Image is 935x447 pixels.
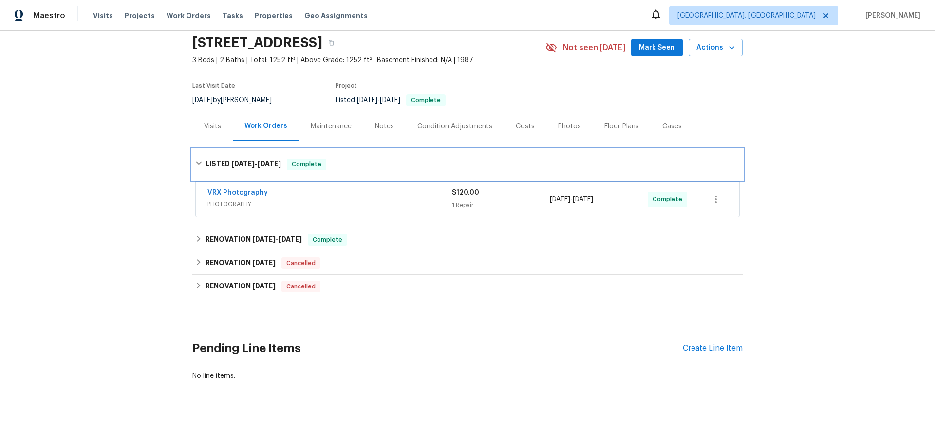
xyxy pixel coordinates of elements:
div: RENOVATION [DATE]Cancelled [192,275,743,298]
h2: [STREET_ADDRESS] [192,38,322,48]
div: 1 Repair [452,200,550,210]
span: [DATE] [258,161,281,167]
span: - [252,236,302,243]
span: Cancelled [282,282,319,291]
span: [DATE] [252,259,276,266]
span: - [231,161,281,167]
span: [DATE] [279,236,302,243]
span: Last Visit Date [192,83,235,89]
span: Complete [653,195,686,204]
div: RENOVATION [DATE]Cancelled [192,251,743,275]
span: [DATE] [192,97,213,104]
div: Cases [662,122,682,131]
div: Photos [558,122,581,131]
a: VRX Photography [207,189,268,196]
div: Condition Adjustments [417,122,492,131]
span: [DATE] [252,236,276,243]
span: Actions [696,42,735,54]
h6: LISTED [206,159,281,170]
span: [DATE] [573,196,593,203]
div: RENOVATION [DATE]-[DATE]Complete [192,228,743,251]
span: [DATE] [231,161,255,167]
span: Cancelled [282,258,319,268]
span: Complete [407,97,445,103]
span: Not seen [DATE] [563,43,625,53]
span: [DATE] [380,97,400,104]
div: Maintenance [311,122,352,131]
span: Work Orders [167,11,211,20]
span: Mark Seen [639,42,675,54]
span: [DATE] [550,196,570,203]
button: Mark Seen [631,39,683,57]
div: No line items. [192,371,743,381]
span: Complete [309,235,346,245]
h6: RENOVATION [206,234,302,246]
div: by [PERSON_NAME] [192,94,283,106]
div: Floor Plans [604,122,639,131]
span: [GEOGRAPHIC_DATA], [GEOGRAPHIC_DATA] [677,11,816,20]
h6: RENOVATION [206,281,276,292]
button: Copy Address [322,34,340,52]
span: Maestro [33,11,65,20]
div: Notes [375,122,394,131]
div: Visits [204,122,221,131]
span: 3 Beds | 2 Baths | Total: 1252 ft² | Above Grade: 1252 ft² | Basement Finished: N/A | 1987 [192,55,545,65]
span: [PERSON_NAME] [861,11,920,20]
span: $120.00 [452,189,479,196]
span: Projects [125,11,155,20]
span: - [357,97,400,104]
span: Listed [336,97,446,104]
h2: Pending Line Items [192,326,683,371]
span: - [550,195,593,204]
div: Costs [516,122,535,131]
button: Actions [689,39,743,57]
h6: RENOVATION [206,257,276,269]
div: Create Line Item [683,344,743,353]
span: Complete [288,160,325,169]
span: Project [336,83,357,89]
div: Work Orders [244,121,287,131]
span: PHOTOGRAPHY [207,199,452,209]
span: [DATE] [252,283,276,289]
span: [DATE] [357,97,377,104]
span: Tasks [223,12,243,19]
span: Geo Assignments [304,11,368,20]
span: Properties [255,11,293,20]
div: LISTED [DATE]-[DATE]Complete [192,149,743,180]
span: Visits [93,11,113,20]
